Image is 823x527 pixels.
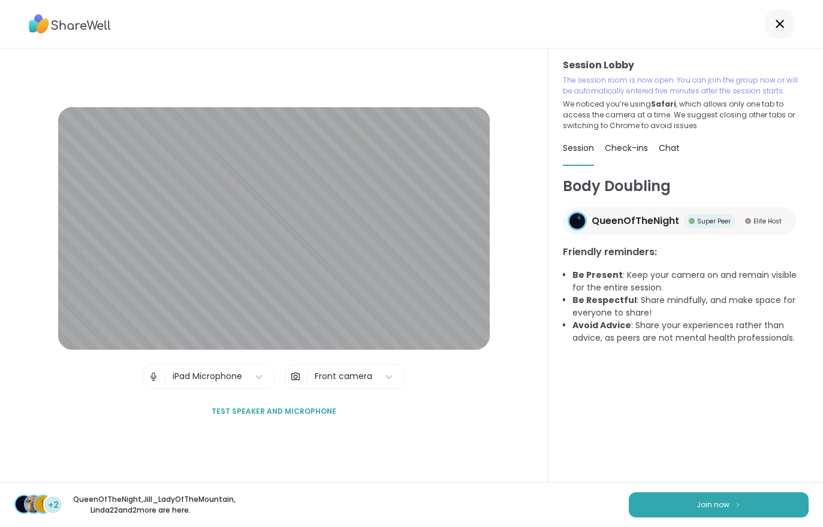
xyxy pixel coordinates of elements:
[173,370,242,383] div: iPad Microphone
[572,269,809,294] li: : Keep your camera on and remain visible for the entire session.
[212,406,336,417] span: Test speaker and microphone
[148,365,159,389] img: Microphone
[605,142,648,154] span: Check-ins
[563,58,809,72] h3: Session Lobby
[563,207,796,235] a: QueenOfTheNightQueenOfTheNightSuper PeerSuper PeerElite HostElite Host
[306,365,309,389] span: |
[745,218,751,224] img: Elite Host
[659,142,680,154] span: Chat
[563,99,809,131] p: We noticed you’re using , which allows only one tab to access the camera at a time. We suggest cl...
[572,294,637,306] b: Be Respectful
[572,319,809,344] li: : Share your experiences rather than advice, as peers are not mental health professionals.
[25,496,42,513] img: Jill_LadyOfTheMountain
[572,269,623,281] b: Be Present
[697,217,731,226] span: Super Peer
[592,214,679,228] span: QueenOfTheNight
[753,217,782,226] span: Elite Host
[29,10,111,38] img: ShareWell Logo
[48,499,59,511] span: +2
[164,365,167,389] span: |
[569,213,585,229] img: QueenOfTheNight
[651,99,676,109] b: Safari
[16,496,32,513] img: QueenOfTheNight
[689,218,695,224] img: Super Peer
[73,494,207,516] p: QueenOfTheNight , Jill_LadyOfTheMountain , Linda22 and 2 more are here.
[572,294,809,319] li: : Share mindfully, and make space for everyone to share!
[315,370,372,383] div: Front camera
[41,496,46,512] span: L
[563,75,809,96] p: The session room is now open. You can join the group now or will be automatically entered five mi...
[697,499,729,510] span: Join now
[563,175,809,197] h1: Body Doubling
[629,492,809,517] button: Join now
[563,142,594,154] span: Session
[290,365,301,389] img: Camera
[734,501,741,508] img: ShareWell Logomark
[563,245,809,259] h3: Friendly reminders:
[572,319,631,331] b: Avoid Advice
[207,399,341,424] button: Test speaker and microphone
